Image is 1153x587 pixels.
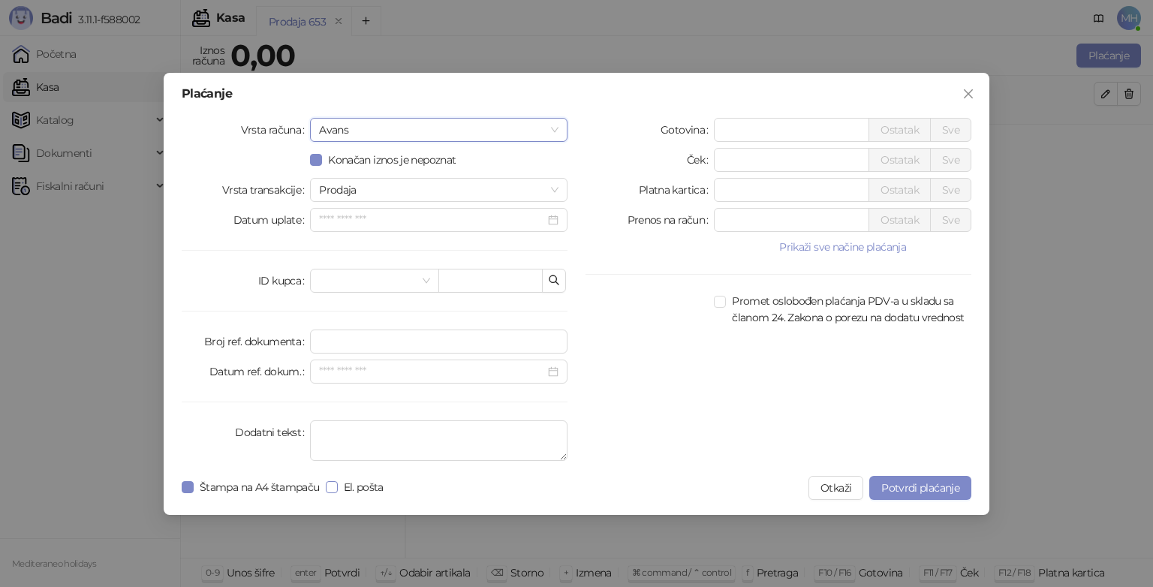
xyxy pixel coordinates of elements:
[962,88,974,100] span: close
[235,420,310,444] label: Dodatni tekst
[930,178,971,202] button: Sve
[881,481,959,495] span: Potvrdi plaćanje
[808,476,863,500] button: Otkaži
[661,118,714,142] label: Gotovina
[338,479,390,495] span: El. pošta
[714,238,971,256] button: Prikaži sve načine plaćanja
[310,420,567,461] textarea: Dodatni tekst
[319,179,558,201] span: Prodaja
[319,212,545,228] input: Datum uplate
[930,208,971,232] button: Sve
[258,269,310,293] label: ID kupca
[639,178,714,202] label: Platna kartica
[930,148,971,172] button: Sve
[869,118,931,142] button: Ostatak
[869,476,971,500] button: Potvrdi plaćanje
[322,152,462,168] span: Konačan iznos je nepoznat
[956,82,980,106] button: Close
[182,88,971,100] div: Plaćanje
[869,208,931,232] button: Ostatak
[204,330,310,354] label: Broj ref. dokumenta
[233,208,311,232] label: Datum uplate
[930,118,971,142] button: Sve
[726,293,971,326] span: Promet oslobođen plaćanja PDV-a u skladu sa članom 24. Zakona o porezu na dodatu vrednost
[687,148,714,172] label: Ček
[194,479,326,495] span: Štampa na A4 štampaču
[628,208,715,232] label: Prenos na račun
[319,119,558,141] span: Avans
[241,118,311,142] label: Vrsta računa
[869,178,931,202] button: Ostatak
[222,178,311,202] label: Vrsta transakcije
[209,360,311,384] label: Datum ref. dokum.
[956,88,980,100] span: Zatvori
[869,148,931,172] button: Ostatak
[319,363,545,380] input: Datum ref. dokum.
[310,330,567,354] input: Broj ref. dokumenta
